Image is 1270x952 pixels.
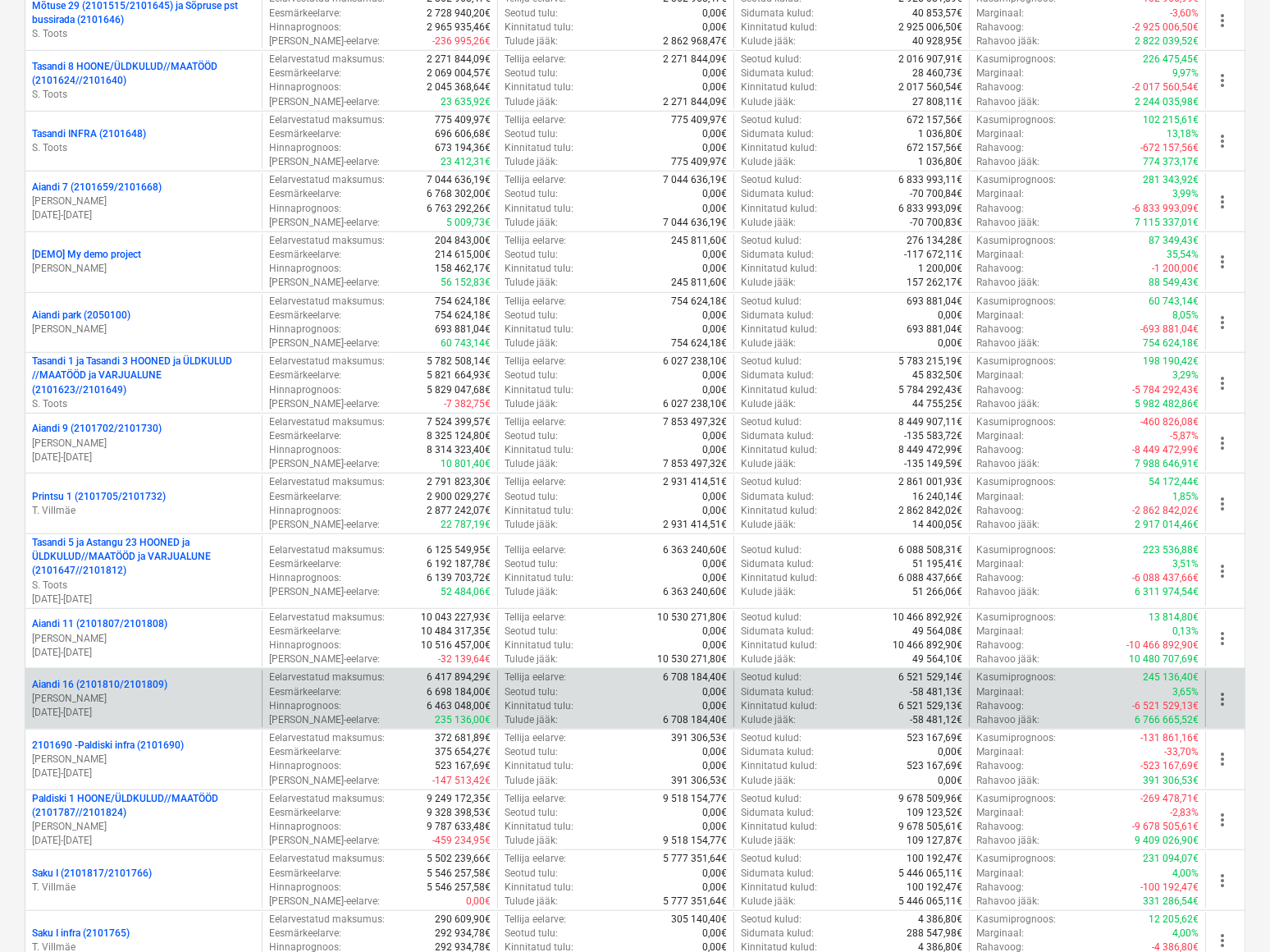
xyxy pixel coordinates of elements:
p: 2 728 940,20€ [427,7,491,21]
p: Sidumata kulud : [741,66,814,80]
span: more_vert [1213,131,1232,151]
p: 7 853 497,32€ [663,415,727,429]
p: Paldiski 1 HOONE/ÜLDKULUD//MAATÖÖD (2101787//2101824) [32,792,255,820]
span: more_vert [1213,313,1232,332]
p: 88 549,43€ [1149,276,1199,290]
p: Kinnitatud kulud : [741,383,817,397]
p: 775 409,97€ [671,155,727,169]
iframe: Chat Widget [1188,873,1270,952]
p: Rahavoog : [976,383,1024,397]
p: Eesmärkeelarve : [269,309,341,323]
p: Eelarvestatud maksumus : [269,295,385,309]
p: 2 016 907,91€ [898,53,962,66]
p: 754 624,18€ [671,295,727,309]
p: 7 044 636,19€ [427,173,491,187]
span: more_vert [1213,252,1232,272]
p: Rahavoo jääk : [976,95,1039,109]
p: 7 524 399,57€ [427,415,491,429]
p: 754 624,18€ [1143,336,1199,350]
p: Rahavoog : [976,21,1024,34]
p: Tasandi 5 ja Astangu 23 HOONED ja ÜLDKULUD//MAATÖÖD ja VARJUALUNE (2101647//2101812) [32,536,255,578]
p: -2 017 560,54€ [1132,80,1199,94]
p: 7 044 636,19€ [663,173,727,187]
p: -1 200,00€ [1152,262,1199,276]
p: 0,00€ [702,127,727,141]
p: 0,00€ [702,141,727,155]
p: Kinnitatud kulud : [741,141,817,155]
p: [DATE] - [DATE] [32,706,255,720]
p: Seotud kulud : [741,234,802,248]
p: 40 928,95€ [912,34,962,48]
p: 0,00€ [702,187,727,201]
p: Seotud tulu : [505,66,558,80]
p: 8 325 124,80€ [427,429,491,443]
div: Saku I (2101817/2101766)T. Villmäe [32,867,255,895]
span: more_vert [1213,192,1232,212]
p: -2 925 006,50€ [1132,21,1199,34]
p: Kinnitatud kulud : [741,21,817,34]
p: [PERSON_NAME] [32,753,255,767]
p: 3,29% [1172,368,1199,382]
p: 774 373,17€ [1143,155,1199,169]
p: 0,00€ [702,368,727,382]
p: Seotud tulu : [505,187,558,201]
p: 245 811,60€ [671,276,727,290]
p: 56 152,83€ [441,276,491,290]
span: more_vert [1213,629,1232,648]
p: Aiandi park (2050100) [32,309,130,323]
p: Seotud kulud : [741,53,802,66]
p: [PERSON_NAME]-eelarve : [269,216,380,230]
p: 158 462,17€ [435,262,491,276]
p: [PERSON_NAME] [32,195,255,208]
p: Hinnaprognoos : [269,21,341,34]
p: Saku I infra (2101765) [32,927,130,941]
p: [PERSON_NAME] [32,262,255,276]
p: 8,05% [1172,309,1199,323]
p: Rahavoo jääk : [976,276,1039,290]
p: 0,00€ [702,66,727,80]
div: Aiandi 9 (2101702/2101730)[PERSON_NAME][DATE]-[DATE] [32,422,255,464]
p: -693 881,04€ [1140,323,1199,336]
p: 0,00€ [702,7,727,21]
p: Hinnaprognoos : [269,323,341,336]
p: Kasumiprognoos : [976,234,1056,248]
p: Rahavoo jääk : [976,397,1039,411]
p: S. Toots [32,397,255,411]
p: 245 811,60€ [671,234,727,248]
p: [PERSON_NAME]-eelarve : [269,155,380,169]
p: S. Toots [32,141,255,155]
p: Aiandi 7 (2101659/2101668) [32,181,162,195]
div: Printsu 1 (2101705/2101732)T. Villmäe [32,490,255,518]
p: 6 027 238,10€ [663,397,727,411]
p: 2 271 844,09€ [663,95,727,109]
p: Kulude jääk : [741,34,796,48]
p: 157 262,17€ [907,276,962,290]
p: 7 044 636,19€ [663,216,727,230]
p: Rahavoog : [976,141,1024,155]
p: [DEMO] My demo project [32,248,141,262]
p: 0,00€ [702,429,727,443]
p: 45 832,50€ [912,368,962,382]
p: 0,00€ [938,336,962,350]
p: 2 965 935,46€ [427,21,491,34]
p: Tellija eelarve : [505,234,566,248]
p: 226 475,45€ [1143,53,1199,66]
p: 0,00€ [702,309,727,323]
p: 6 763 292,26€ [427,202,491,216]
p: Kulude jääk : [741,216,796,230]
p: Aiandi 11 (2101807/2101808) [32,617,167,631]
p: [PERSON_NAME] [32,692,255,706]
div: Tasandi INFRA (2101648)S. Toots [32,127,255,155]
p: 0,00€ [702,323,727,336]
p: Kinnitatud tulu : [505,202,573,216]
p: -460 826,08€ [1140,415,1199,429]
p: Sidumata kulud : [741,309,814,323]
div: Tasandi 5 ja Astangu 23 HOONED ja ÜLDKULUD//MAATÖÖD ja VARJUALUNE (2101647//2101812)S. Toots[DATE... [32,536,255,606]
p: Kinnitatud tulu : [505,141,573,155]
p: Rahavoo jääk : [976,155,1039,169]
p: Eelarvestatud maksumus : [269,113,385,127]
p: [PERSON_NAME]-eelarve : [269,397,380,411]
p: [PERSON_NAME]-eelarve : [269,276,380,290]
p: 60 743,14€ [1149,295,1199,309]
span: more_vert [1213,373,1232,393]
